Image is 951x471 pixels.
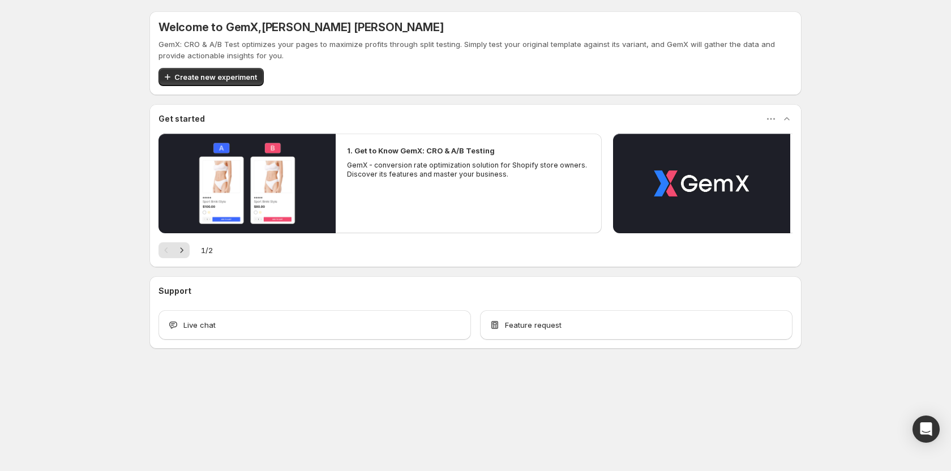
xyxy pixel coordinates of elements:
[183,319,216,331] span: Live chat
[174,71,257,83] span: Create new experiment
[913,416,940,443] div: Open Intercom Messenger
[613,134,790,233] button: Play video
[505,319,562,331] span: Feature request
[201,245,213,256] span: 1 / 2
[158,68,264,86] button: Create new experiment
[158,113,205,125] h3: Get started
[158,38,792,61] p: GemX: CRO & A/B Test optimizes your pages to maximize profits through split testing. Simply test ...
[258,20,443,34] span: , [PERSON_NAME] [PERSON_NAME]
[158,285,191,297] h3: Support
[347,145,495,156] h2: 1. Get to Know GemX: CRO & A/B Testing
[158,242,190,258] nav: Pagination
[347,161,590,179] p: GemX - conversion rate optimization solution for Shopify store owners. Discover its features and ...
[158,134,336,233] button: Play video
[158,20,443,34] h5: Welcome to GemX
[174,242,190,258] button: Next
